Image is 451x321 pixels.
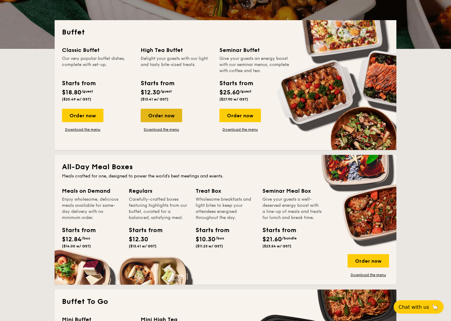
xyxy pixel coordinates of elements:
div: High Tea Buffet [141,46,212,54]
span: ($20.49 w/ GST) [62,97,91,101]
div: Starts from [62,79,95,88]
span: $18.80 [62,89,81,96]
div: Starts from [262,226,290,235]
a: Download the menu [219,127,261,132]
h2: Buffet [62,27,389,37]
span: ($23.54 w/ GST) [262,244,291,248]
span: /guest [240,89,251,93]
div: Order now [141,109,182,122]
a: Download the menu [141,127,182,132]
span: /bundle [282,236,297,240]
div: Carefully-crafted boxes featuring highlights from our buffet, curated for a balanced, satisfying ... [129,196,188,221]
div: Delight your guests with our light and tasty bite-sized treats. [141,56,212,74]
span: $12.30 [141,89,160,96]
span: ($11.23 w/ GST) [196,244,223,248]
div: Seminar Meal Box [262,187,322,195]
span: $10.30 [196,236,215,243]
a: Download the menu [348,272,389,277]
div: Starts from [129,226,156,235]
span: ($27.90 w/ GST) [219,97,248,101]
h2: Buffet To Go [62,297,389,307]
div: Order now [219,109,261,122]
h2: All-Day Meal Boxes [62,162,389,172]
div: Meals crafted for one, designed to power the world's best meetings and events. [62,173,389,179]
span: /guest [81,89,93,93]
span: $21.60 [262,236,282,243]
div: Starts from [196,226,223,235]
span: /guest [160,89,172,93]
div: Order now [348,254,389,268]
span: /box [81,236,90,240]
button: Chat with us🦙 [394,300,444,314]
span: $12.84 [62,236,81,243]
span: ($13.41 w/ GST) [141,97,168,101]
div: Seminar Buffet [219,46,291,54]
div: Meals on Demand [62,187,121,195]
a: Download the menu [62,127,103,132]
div: Enjoy wholesome, delicious meals available for same-day delivery with no minimum order. [62,196,121,221]
div: Give your guests a well-deserved energy boost with a line-up of meals and treats for lunch and br... [262,196,322,221]
div: Our very popular buffet dishes, complete with set-up. [62,56,133,74]
div: Classic Buffet [62,46,133,54]
span: Chat with us [399,304,429,310]
span: ($14.00 w/ GST) [62,244,91,248]
span: 🦙 [431,304,439,311]
div: Treat Box [196,187,255,195]
div: Regulars [129,187,188,195]
div: Starts from [62,226,89,235]
span: ($13.41 w/ GST) [129,244,157,248]
div: Wholesome breakfasts and light bites to keep your attendees energised throughout the day. [196,196,255,221]
span: $25.60 [219,89,240,96]
span: /box [215,236,224,240]
div: Starts from [141,79,174,88]
div: Give your guests an energy boost with our seminar menus, complete with coffee and tea. [219,56,291,74]
div: Order now [62,109,103,122]
span: $12.30 [129,236,148,243]
div: Starts from [219,79,253,88]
